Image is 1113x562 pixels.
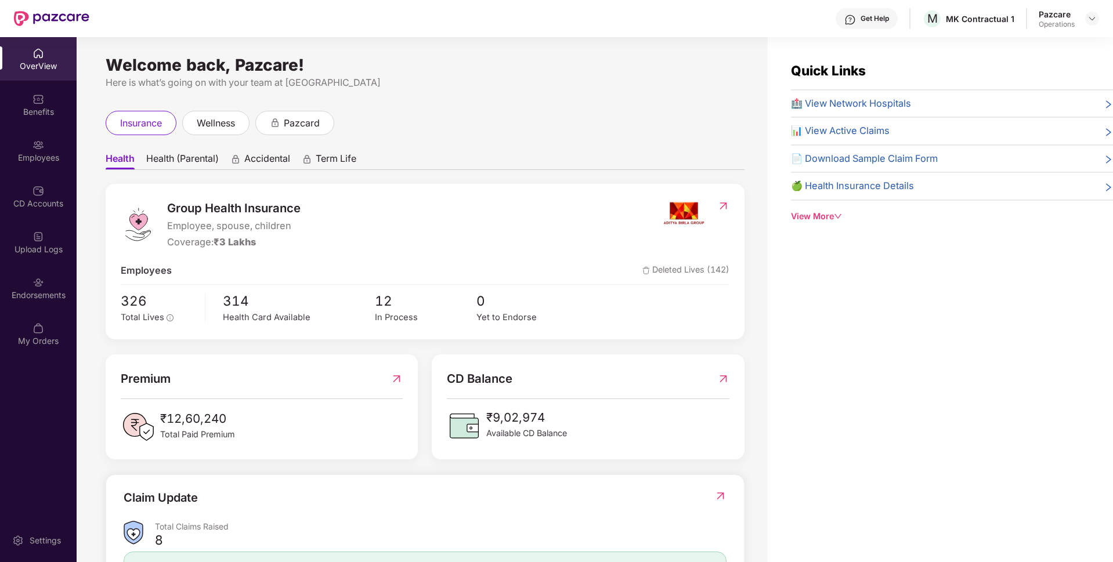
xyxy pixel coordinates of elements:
span: 314 [223,291,375,311]
span: 12 [375,291,476,311]
span: ₹12,60,240 [160,409,235,428]
span: 326 [121,291,197,311]
div: animation [230,154,241,164]
div: Here is what’s going on with your team at [GEOGRAPHIC_DATA] [106,75,745,90]
img: svg+xml;base64,PHN2ZyBpZD0iSG9tZSIgeG1sbnM9Imh0dHA6Ly93d3cudzMub3JnLzIwMDAvc3ZnIiB3aWR0aD0iMjAiIG... [32,48,44,59]
span: Premium [121,369,171,388]
img: ClaimsSummaryIcon [124,521,143,545]
div: animation [270,117,280,128]
span: insurance [120,116,162,130]
span: right [1104,99,1113,111]
span: Quick Links [791,63,866,78]
img: PaidPremiumIcon [121,409,156,444]
div: MK Contractual 1 [946,13,1014,24]
img: svg+xml;base64,PHN2ZyBpZD0iTXlfT3JkZXJzIiBkYXRhLW5hbWU9Ik15IE9yZGVycyIgeG1sbnM9Imh0dHA6Ly93d3cudz... [32,322,44,334]
span: Accidental [244,153,290,169]
span: 🍏 Health Insurance Details [791,179,914,194]
span: CD Balance [447,369,512,388]
img: RedirectIcon [391,369,403,388]
img: svg+xml;base64,PHN2ZyBpZD0iU2V0dGluZy0yMHgyMCIgeG1sbnM9Imh0dHA6Ly93d3cudzMub3JnLzIwMDAvc3ZnIiB3aW... [12,535,24,546]
span: Term Life [316,153,356,169]
span: M [927,12,938,26]
span: Total Lives [121,312,164,322]
div: Pazcare [1039,9,1075,20]
span: 📊 View Active Claims [791,124,890,139]
div: Claim Update [124,489,198,507]
span: Employee, spouse, children [167,219,301,234]
img: svg+xml;base64,PHN2ZyBpZD0iQ0RfQWNjb3VudHMiIGRhdGEtbmFtZT0iQ0QgQWNjb3VudHMiIHhtbG5zPSJodHRwOi8vd3... [32,185,44,197]
div: Operations [1039,20,1075,29]
img: RedirectIcon [717,369,729,388]
span: Health (Parental) [146,153,219,169]
span: Available CD Balance [486,427,567,440]
span: Group Health Insurance [167,199,301,217]
div: Total Claims Raised [155,521,727,532]
img: RedirectIcon [714,490,727,502]
div: In Process [375,311,476,324]
span: ₹9,02,974 [486,408,567,427]
span: Health [106,153,135,169]
img: RedirectIcon [717,200,729,212]
span: Deleted Lives (142) [642,263,729,278]
img: insurerIcon [662,199,706,228]
span: right [1104,181,1113,194]
span: down [834,212,842,220]
img: svg+xml;base64,PHN2ZyBpZD0iVXBsb2FkX0xvZ3MiIGRhdGEtbmFtZT0iVXBsb2FkIExvZ3MiIHhtbG5zPSJodHRwOi8vd3... [32,231,44,242]
div: Settings [26,535,64,546]
img: deleteIcon [642,267,650,274]
span: right [1104,126,1113,139]
span: right [1104,154,1113,166]
img: svg+xml;base64,PHN2ZyBpZD0iRHJvcGRvd24tMzJ4MzIiIHhtbG5zPSJodHRwOi8vd3d3LnczLm9yZy8yMDAwL3N2ZyIgd2... [1087,14,1097,23]
div: Yet to Endorse [476,311,578,324]
img: New Pazcare Logo [14,11,89,26]
span: Employees [121,263,172,278]
span: ₹3 Lakhs [214,236,256,248]
span: 0 [476,291,578,311]
div: Coverage: [167,235,301,250]
div: 8 [155,532,163,548]
span: wellness [197,116,235,130]
img: svg+xml;base64,PHN2ZyBpZD0iRW5kb3JzZW1lbnRzIiB4bWxucz0iaHR0cDovL3d3dy53My5vcmcvMjAwMC9zdmciIHdpZH... [32,277,44,288]
img: CDBalanceIcon [447,408,482,443]
img: svg+xml;base64,PHN2ZyBpZD0iRW1wbG95ZWVzIiB4bWxucz0iaHR0cDovL3d3dy53My5vcmcvMjAwMC9zdmciIHdpZHRoPS... [32,139,44,151]
span: Total Paid Premium [160,428,235,441]
span: 🏥 View Network Hospitals [791,96,911,111]
div: View More [791,210,1113,223]
span: pazcard [284,116,320,130]
div: Health Card Available [223,311,375,324]
span: info-circle [167,314,174,321]
div: Get Help [861,14,889,23]
img: svg+xml;base64,PHN2ZyBpZD0iQmVuZWZpdHMiIHhtbG5zPSJodHRwOi8vd3d3LnczLm9yZy8yMDAwL3N2ZyIgd2lkdGg9Ij... [32,93,44,105]
div: Welcome back, Pazcare! [106,60,745,70]
img: svg+xml;base64,PHN2ZyBpZD0iSGVscC0zMngzMiIgeG1sbnM9Imh0dHA6Ly93d3cudzMub3JnLzIwMDAvc3ZnIiB3aWR0aD... [844,14,856,26]
img: logo [121,207,156,242]
span: 📄 Download Sample Claim Form [791,151,938,166]
div: animation [302,154,312,164]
